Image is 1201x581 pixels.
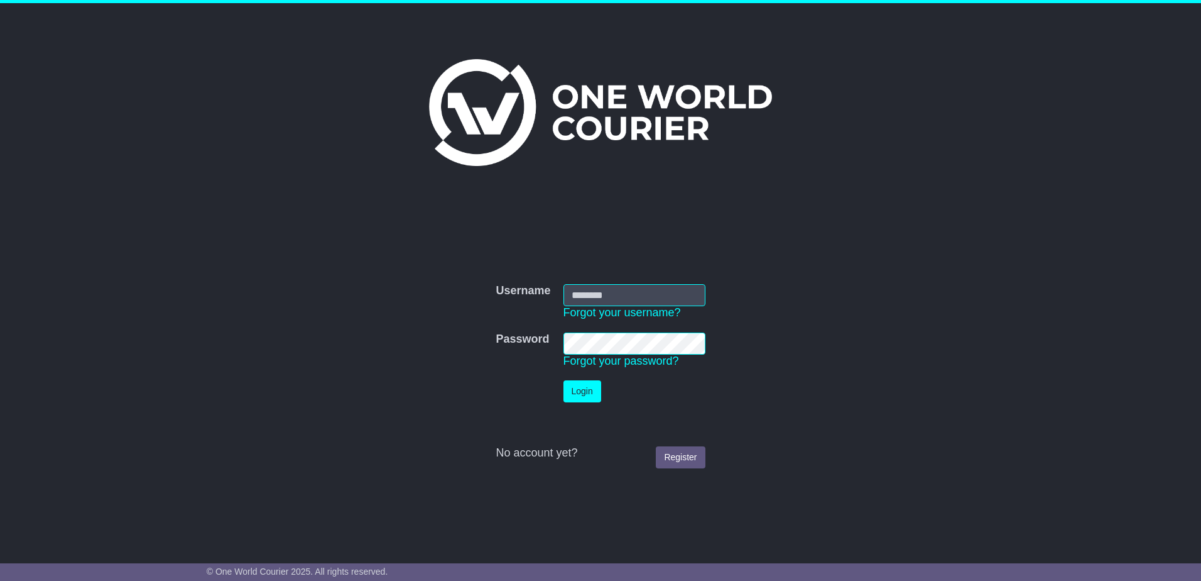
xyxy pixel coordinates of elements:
a: Forgot your password? [563,355,679,367]
label: Password [496,333,549,346]
a: Register [656,446,705,468]
label: Username [496,284,550,298]
div: No account yet? [496,446,705,460]
a: Forgot your username? [563,306,681,319]
button: Login [563,380,601,402]
span: © One World Courier 2025. All rights reserved. [207,567,388,577]
img: One World [429,59,772,166]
